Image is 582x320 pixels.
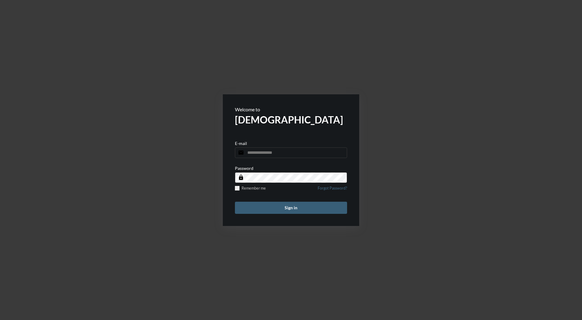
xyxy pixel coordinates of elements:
h2: [DEMOGRAPHIC_DATA] [235,114,347,126]
p: E-mail [235,141,247,146]
button: Sign in [235,202,347,214]
a: Forgot Password? [318,186,347,194]
p: Welcome to [235,106,347,112]
p: Password [235,166,253,171]
label: Remember me [235,186,266,190]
